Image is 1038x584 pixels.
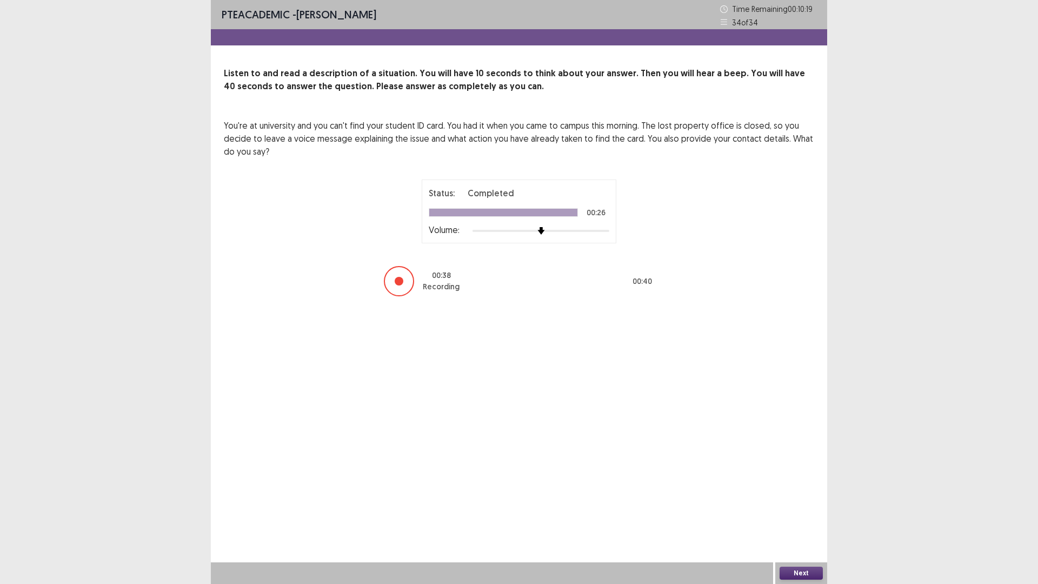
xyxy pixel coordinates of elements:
[222,8,290,21] span: PTE academic
[423,281,460,293] p: Recording
[224,67,814,93] p: Listen to and read a description of a situation. You will have 10 seconds to think about your ans...
[429,187,455,200] p: Status:
[537,227,545,235] img: arrow-thumb
[224,119,814,158] p: You're at university and you can't find your student ID card. You had it when you came to campus ...
[780,567,823,580] button: Next
[468,187,514,200] p: Completed
[732,17,758,28] p: 34 of 34
[432,270,451,281] p: 00 : 38
[587,209,605,216] p: 00:26
[222,6,376,23] p: - [PERSON_NAME]
[732,3,816,15] p: Time Remaining 00 : 10 : 19
[633,276,652,287] p: 00 : 40
[429,223,460,236] p: Volume:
